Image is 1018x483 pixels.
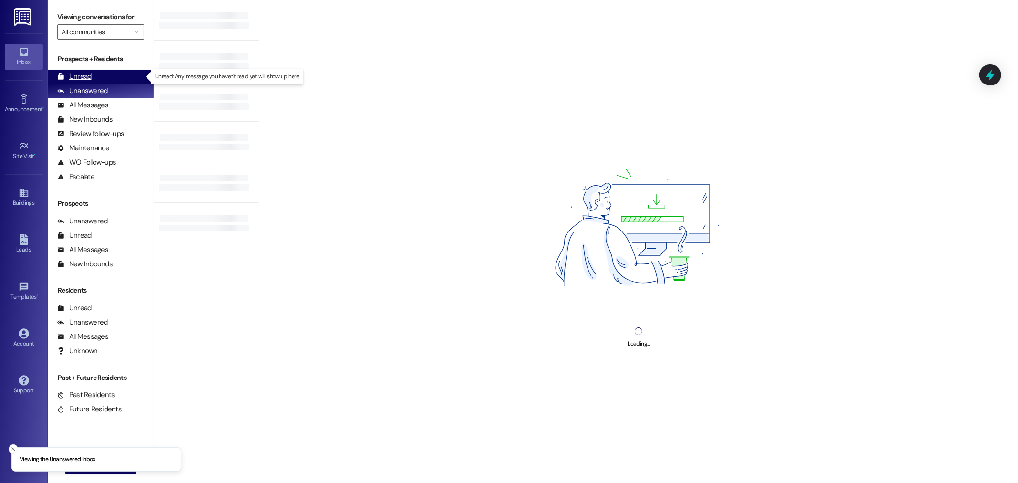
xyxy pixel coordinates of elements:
[57,245,108,255] div: All Messages
[48,285,154,295] div: Residents
[5,44,43,70] a: Inbox
[57,317,108,327] div: Unanswered
[37,292,38,299] span: •
[34,151,36,158] span: •
[57,172,94,182] div: Escalate
[57,404,122,414] div: Future Residents
[20,455,95,464] p: Viewing the Unanswered inbox
[14,8,33,26] img: ResiDesk Logo
[57,86,108,96] div: Unanswered
[57,346,98,356] div: Unknown
[57,332,108,342] div: All Messages
[48,199,154,209] div: Prospects
[155,73,299,81] p: Unread: Any message you haven't read yet will show up here
[48,373,154,383] div: Past + Future Residents
[57,10,144,24] label: Viewing conversations for
[9,444,18,454] button: Close toast
[5,325,43,351] a: Account
[57,231,92,241] div: Unread
[48,54,154,64] div: Prospects + Residents
[57,259,113,269] div: New Inbounds
[134,28,139,36] i: 
[57,72,92,82] div: Unread
[628,339,649,349] div: Loading...
[5,372,43,398] a: Support
[57,143,110,153] div: Maintenance
[57,115,113,125] div: New Inbounds
[57,390,115,400] div: Past Residents
[57,157,116,168] div: WO Follow-ups
[57,129,124,139] div: Review follow-ups
[57,303,92,313] div: Unread
[62,24,129,40] input: All communities
[42,105,44,111] span: •
[5,279,43,304] a: Templates •
[5,185,43,210] a: Buildings
[57,216,108,226] div: Unanswered
[5,231,43,257] a: Leads
[5,138,43,164] a: Site Visit •
[57,100,108,110] div: All Messages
